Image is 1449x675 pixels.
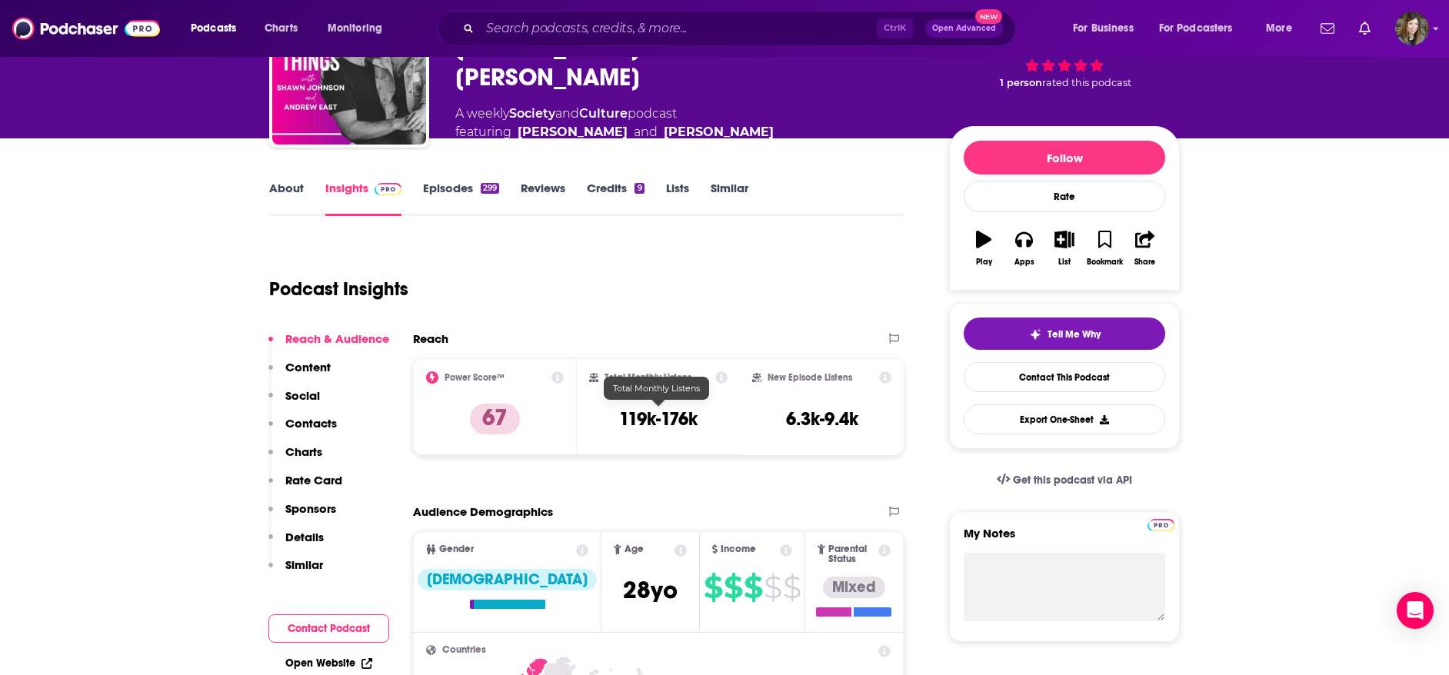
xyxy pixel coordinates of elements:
[285,444,322,459] p: Charts
[724,575,742,600] span: $
[191,18,236,39] span: Podcasts
[439,544,474,554] span: Gender
[1149,16,1255,41] button: open menu
[481,183,499,194] div: 299
[285,657,372,670] a: Open Website
[555,106,579,121] span: and
[413,504,553,519] h2: Audience Demographics
[470,404,520,434] p: 67
[666,181,689,216] a: Lists
[579,106,628,121] a: Culture
[786,407,858,431] h3: 6.3k-9.4k
[285,530,324,544] p: Details
[268,331,389,360] button: Reach & Audience
[418,569,597,590] div: [DEMOGRAPHIC_DATA]
[1159,18,1233,39] span: For Podcasters
[1134,258,1155,267] div: Share
[521,181,565,216] a: Reviews
[964,404,1165,434] button: Export One-Sheet
[925,19,1003,38] button: Open AdvancedNew
[1255,16,1311,41] button: open menu
[268,501,336,530] button: Sponsors
[587,181,644,216] a: Credits9
[976,258,992,267] div: Play
[1013,474,1132,487] span: Get this podcast via API
[1058,258,1071,267] div: List
[1073,18,1134,39] span: For Business
[285,557,323,572] p: Similar
[975,9,1003,24] span: New
[634,123,658,141] span: and
[509,106,555,121] a: Society
[828,544,876,564] span: Parental Status
[619,407,698,431] h3: 119k-176k
[664,123,774,141] a: Andrew East
[1044,221,1084,276] button: List
[268,444,322,473] button: Charts
[328,18,382,39] span: Monitoring
[268,530,324,558] button: Details
[964,362,1165,392] a: Contact This Podcast
[1395,12,1429,45] img: User Profile
[1148,519,1174,531] img: Podchaser Pro
[455,123,774,141] span: featuring
[455,105,774,141] div: A weekly podcast
[1004,221,1044,276] button: Apps
[1029,328,1041,341] img: tell me why sparkle
[964,318,1165,350] button: tell me why sparkleTell Me Why
[423,181,499,216] a: Episodes299
[268,557,323,586] button: Similar
[180,16,256,41] button: open menu
[285,416,337,431] p: Contacts
[711,181,748,216] a: Similar
[877,18,913,38] span: Ctrl K
[964,141,1165,175] button: Follow
[12,14,160,43] img: Podchaser - Follow, Share and Rate Podcasts
[268,388,320,417] button: Social
[285,501,336,516] p: Sponsors
[1014,258,1034,267] div: Apps
[1397,592,1434,629] div: Open Intercom Messenger
[268,473,342,501] button: Rate Card
[1266,18,1292,39] span: More
[518,123,628,141] a: Shawn Johnson
[255,16,307,41] a: Charts
[413,331,448,346] h2: Reach
[964,221,1004,276] button: Play
[1353,15,1377,42] a: Show notifications dropdown
[268,416,337,444] button: Contacts
[317,16,402,41] button: open menu
[704,575,722,600] span: $
[285,331,389,346] p: Reach & Audience
[823,577,885,598] div: Mixed
[269,278,408,301] h1: Podcast Insights
[768,372,852,383] h2: New Episode Listens
[325,181,401,216] a: InsightsPodchaser Pro
[1314,15,1341,42] a: Show notifications dropdown
[268,360,331,388] button: Content
[932,25,996,32] span: Open Advanced
[375,183,401,195] img: Podchaser Pro
[1087,258,1123,267] div: Bookmark
[1125,221,1165,276] button: Share
[984,461,1144,499] a: Get this podcast via API
[613,383,700,394] span: Total Monthly Listens
[480,16,877,41] input: Search podcasts, credits, & more...
[783,575,801,600] span: $
[605,372,691,383] h2: Total Monthly Listens
[1148,517,1174,531] a: Pro website
[744,575,762,600] span: $
[445,372,505,383] h2: Power Score™
[964,181,1165,212] div: Rate
[1062,16,1153,41] button: open menu
[442,645,486,655] span: Countries
[1084,221,1124,276] button: Bookmark
[623,575,678,605] span: 28 yo
[265,18,298,39] span: Charts
[1048,328,1101,341] span: Tell Me Why
[1395,12,1429,45] span: Logged in as ElizabethHawkins
[1395,12,1429,45] button: Show profile menu
[285,473,342,487] p: Rate Card
[1042,77,1131,88] span: rated this podcast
